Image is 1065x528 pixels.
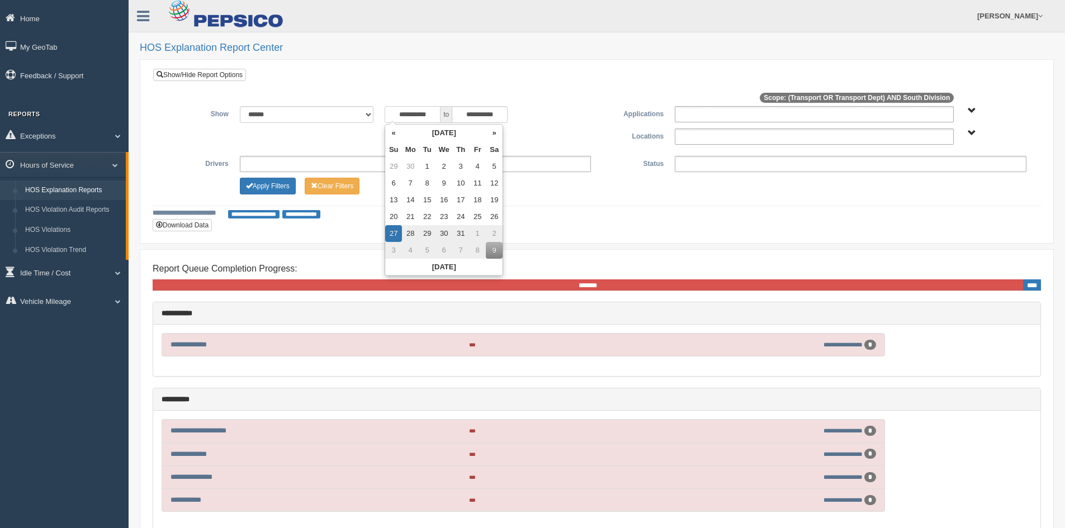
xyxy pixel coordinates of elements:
td: 1 [469,225,486,242]
td: 9 [436,175,452,192]
td: 8 [469,242,486,259]
a: HOS Violations [20,220,126,240]
td: 24 [452,208,469,225]
label: Status [597,156,669,169]
td: 7 [452,242,469,259]
td: 10 [452,175,469,192]
td: 30 [402,158,419,175]
td: 6 [385,175,402,192]
label: Applications [597,106,669,120]
td: 18 [469,192,486,208]
td: 31 [452,225,469,242]
td: 19 [486,192,503,208]
td: 22 [419,208,436,225]
th: Th [452,141,469,158]
td: 20 [385,208,402,225]
label: Locations [597,129,670,142]
td: 14 [402,192,419,208]
th: We [436,141,452,158]
td: 26 [486,208,503,225]
td: 2 [486,225,503,242]
td: 16 [436,192,452,208]
td: 28 [402,225,419,242]
td: 3 [452,158,469,175]
td: 5 [486,158,503,175]
td: 6 [436,242,452,259]
th: Fr [469,141,486,158]
th: Tu [419,141,436,158]
h2: HOS Explanation Report Center [140,42,1054,54]
td: 9 [486,242,503,259]
td: 8 [419,175,436,192]
label: Drivers [162,156,234,169]
th: Sa [486,141,503,158]
td: 27 [385,225,402,242]
td: 4 [402,242,419,259]
td: 17 [452,192,469,208]
span: to [441,106,452,123]
th: [DATE] [385,259,503,275]
button: Change Filter Options [240,178,296,194]
a: HOS Explanation Reports [20,180,126,201]
td: 21 [402,208,419,225]
span: Scope: (Transport OR Transport Dept) AND South Division [760,93,954,103]
a: Show/Hide Report Options [153,69,246,81]
th: Mo [402,141,419,158]
th: Su [385,141,402,158]
td: 11 [469,175,486,192]
td: 1 [419,158,436,175]
td: 30 [436,225,452,242]
th: [DATE] [402,125,486,141]
td: 15 [419,192,436,208]
td: 13 [385,192,402,208]
th: « [385,125,402,141]
td: 12 [486,175,503,192]
td: 7 [402,175,419,192]
td: 2 [436,158,452,175]
button: Change Filter Options [305,178,360,194]
td: 29 [419,225,436,242]
td: 29 [385,158,402,175]
button: Download Data [153,219,212,231]
td: 25 [469,208,486,225]
th: » [486,125,503,141]
td: 3 [385,242,402,259]
td: 23 [436,208,452,225]
a: HOS Violation Audit Reports [20,200,126,220]
label: Show [162,106,234,120]
td: 4 [469,158,486,175]
td: 5 [419,242,436,259]
a: HOS Violation Trend [20,240,126,260]
h4: Report Queue Completion Progress: [153,264,1041,274]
